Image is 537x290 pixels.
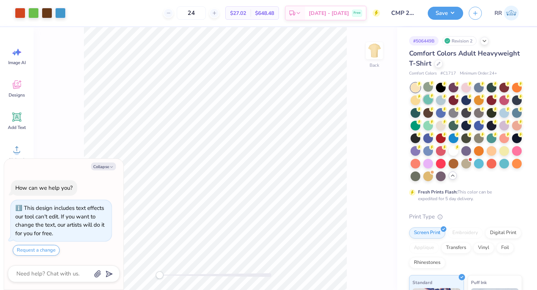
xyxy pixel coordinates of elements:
[418,189,510,202] div: This color can be expedited for 5 day delivery.
[15,184,73,192] div: How can we help you?
[177,6,206,20] input: – –
[494,9,502,18] span: RR
[442,36,477,45] div: Revision 2
[8,60,26,66] span: Image AI
[255,9,274,17] span: $648.48
[485,227,521,239] div: Digital Print
[156,271,163,279] div: Accessibility label
[8,124,26,130] span: Add Text
[367,43,382,58] img: Back
[409,227,445,239] div: Screen Print
[309,9,349,17] span: [DATE] - [DATE]
[386,6,422,21] input: Untitled Design
[230,9,246,17] span: $27.02
[447,227,483,239] div: Embroidery
[13,245,60,256] button: Request a change
[412,278,432,286] span: Standard
[504,6,519,21] img: Rigil Kent Ricardo
[441,242,471,253] div: Transfers
[418,189,458,195] strong: Fresh Prints Flash:
[9,157,24,163] span: Upload
[471,278,487,286] span: Puff Ink
[409,36,439,45] div: # 506449B
[409,49,520,68] span: Comfort Colors Adult Heavyweight T-Shirt
[15,204,104,237] div: This design includes text effects our tool can't edit. If you want to change the text, our artist...
[428,7,463,20] button: Save
[370,62,379,69] div: Back
[409,212,522,221] div: Print Type
[9,92,25,98] span: Designs
[496,242,514,253] div: Foil
[409,257,445,268] div: Rhinestones
[460,70,497,77] span: Minimum Order: 24 +
[409,242,439,253] div: Applique
[473,242,494,253] div: Vinyl
[91,163,116,170] button: Collapse
[354,10,361,16] span: Free
[491,6,522,21] a: RR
